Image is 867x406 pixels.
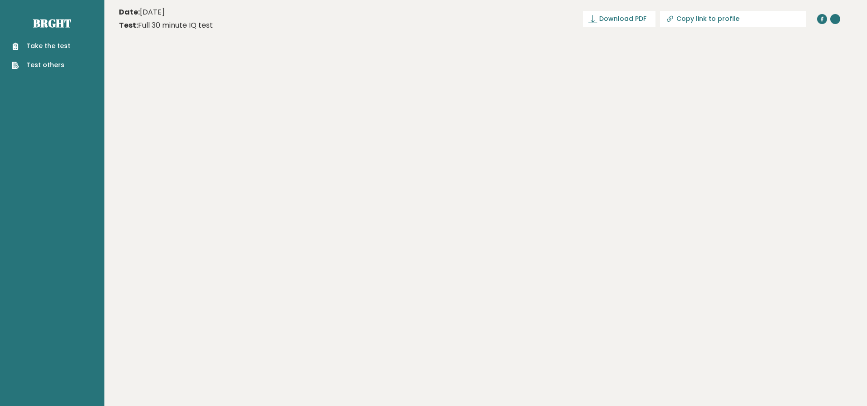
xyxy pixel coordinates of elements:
div: Full 30 minute IQ test [119,20,213,31]
a: Download PDF [583,11,655,27]
time: [DATE] [119,7,165,18]
a: Test others [12,60,70,70]
span: Download PDF [599,14,646,24]
a: Brght [33,16,71,30]
b: Test: [119,20,138,30]
b: Date: [119,7,140,17]
a: Take the test [12,41,70,51]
